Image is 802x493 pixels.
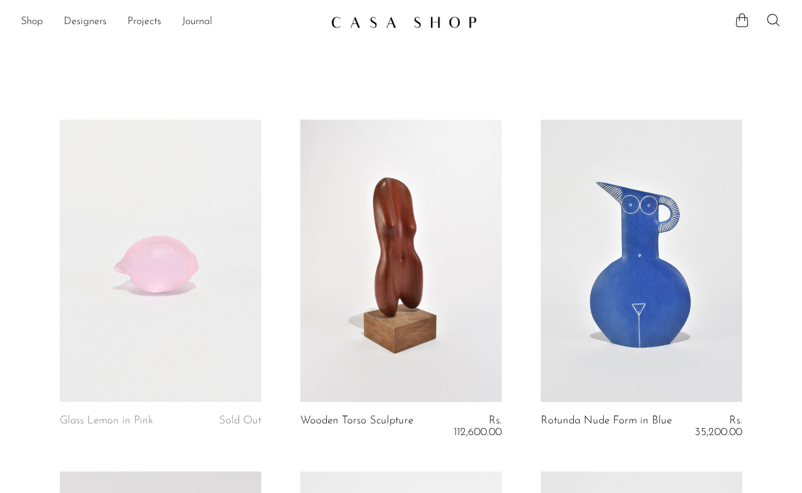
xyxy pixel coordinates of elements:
[64,14,107,31] a: Designers
[21,11,320,33] ul: NEW HEADER MENU
[21,11,320,33] nav: Desktop navigation
[541,415,672,439] a: Rotunda Nude Form in Blue
[454,415,502,438] span: Rs. 112,600.00
[695,415,742,438] span: Rs. 35,200.00
[21,14,43,31] a: Shop
[60,415,153,427] a: Glass Lemon in Pink
[182,14,213,31] a: Journal
[127,14,161,31] a: Projects
[300,415,413,439] a: Wooden Torso Sculpture
[219,415,261,426] span: Sold Out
